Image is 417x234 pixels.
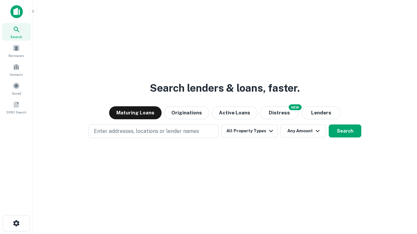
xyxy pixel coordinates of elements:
[221,124,278,137] button: All Property Types
[329,124,361,137] button: Search
[2,98,31,116] a: SREO Search
[109,106,162,119] button: Maturing Loans
[12,91,21,96] span: Saved
[212,106,257,119] button: Active Loans
[280,124,326,137] button: Any Amount
[2,42,31,59] a: Borrowers
[2,80,31,97] a: Saved
[8,53,24,58] span: Borrowers
[6,110,26,115] span: SREO Search
[289,104,302,110] div: NEW
[260,106,299,119] button: Search distressed loans with lien and other non-mortgage details.
[88,124,219,138] button: Enter addresses, locations or lender names
[164,106,209,119] button: Originations
[384,182,417,213] iframe: Chat Widget
[302,106,341,119] button: Lenders
[10,34,22,39] span: Search
[2,61,31,78] a: Contacts
[2,23,31,41] a: Search
[94,127,199,135] p: Enter addresses, locations or lender names
[150,80,300,96] h3: Search lenders & loans, faster.
[10,72,23,77] span: Contacts
[10,5,23,18] img: capitalize-icon.png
